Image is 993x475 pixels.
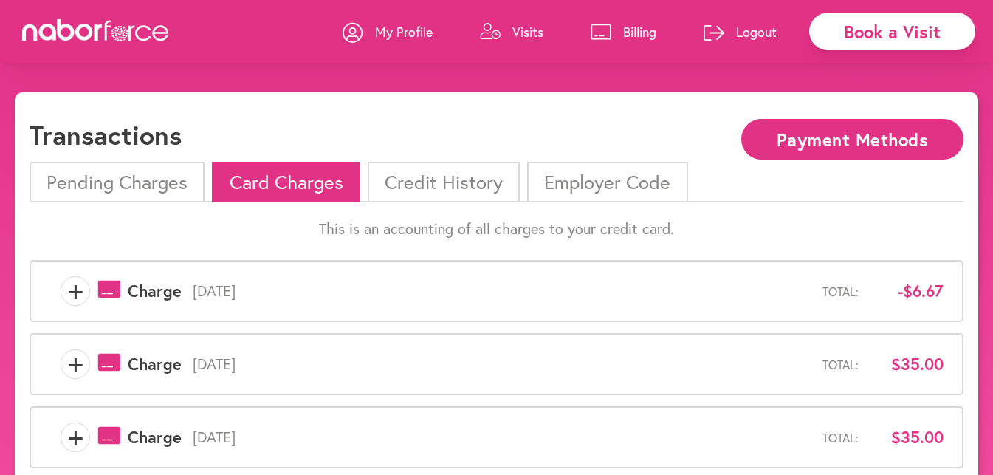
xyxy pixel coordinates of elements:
span: [DATE] [182,428,822,446]
li: Pending Charges [30,162,205,202]
span: [DATE] [182,282,822,300]
a: Visits [480,10,543,54]
span: Total: [822,284,859,298]
a: Billing [591,10,656,54]
span: + [61,276,89,306]
p: Billing [623,23,656,41]
li: Credit History [368,162,520,202]
div: Book a Visit [809,13,975,50]
li: Employer Code [527,162,687,202]
span: $35.00 [870,355,944,374]
h1: Transactions [30,119,182,151]
li: Card Charges [212,162,360,202]
span: + [61,423,89,452]
span: -$6.67 [870,281,944,301]
p: Logout [736,23,777,41]
p: This is an accounting of all charges to your credit card. [30,220,963,238]
span: Charge [128,428,182,447]
span: Charge [128,281,182,301]
span: Total: [822,431,859,445]
a: My Profile [343,10,433,54]
span: + [61,349,89,379]
span: Total: [822,358,859,372]
p: Visits [512,23,543,41]
span: Charge [128,355,182,374]
span: $35.00 [870,428,944,447]
button: Payment Methods [741,119,963,160]
a: Logout [704,10,777,54]
p: My Profile [375,23,433,41]
a: Payment Methods [741,131,963,145]
span: [DATE] [182,355,822,373]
